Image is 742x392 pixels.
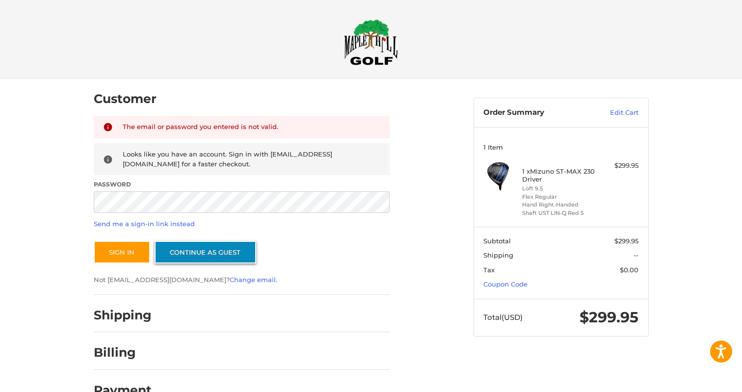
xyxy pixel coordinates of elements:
li: Shaft UST LIN-Q Red 5 [522,209,597,217]
h2: Shipping [94,308,152,323]
h2: Customer [94,91,157,106]
a: Coupon Code [483,280,528,288]
img: Maple Hill Golf [344,19,398,65]
span: Looks like you have an account. Sign in with [EMAIL_ADDRESS][DOMAIN_NAME] for a faster checkout. [123,150,332,168]
h2: Billing [94,345,151,360]
span: Tax [483,266,495,274]
li: Loft 9.5 [522,184,597,193]
a: Edit Cart [589,108,638,118]
span: Total (USD) [483,313,523,322]
div: The email or password you entered is not valid. [123,122,380,132]
span: $299.95 [580,308,638,326]
span: $0.00 [620,266,638,274]
h4: 1 x Mizuno ST-MAX 230 Driver [522,167,597,183]
h3: Order Summary [483,108,589,118]
span: Shipping [483,251,513,259]
div: $299.95 [600,161,638,171]
a: Change email [230,276,276,284]
span: $299.95 [614,237,638,245]
li: Hand Right-Handed [522,201,597,209]
span: Subtotal [483,237,511,245]
span: -- [634,251,638,259]
a: Send me a sign-in link instead [94,220,195,228]
button: Sign In [94,241,150,263]
label: Password [94,180,390,189]
h3: 1 Item [483,143,638,151]
iframe: Google Customer Reviews [661,366,742,392]
p: Not [EMAIL_ADDRESS][DOMAIN_NAME]? . [94,275,390,285]
a: Continue as guest [155,241,256,263]
li: Flex Regular [522,193,597,201]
